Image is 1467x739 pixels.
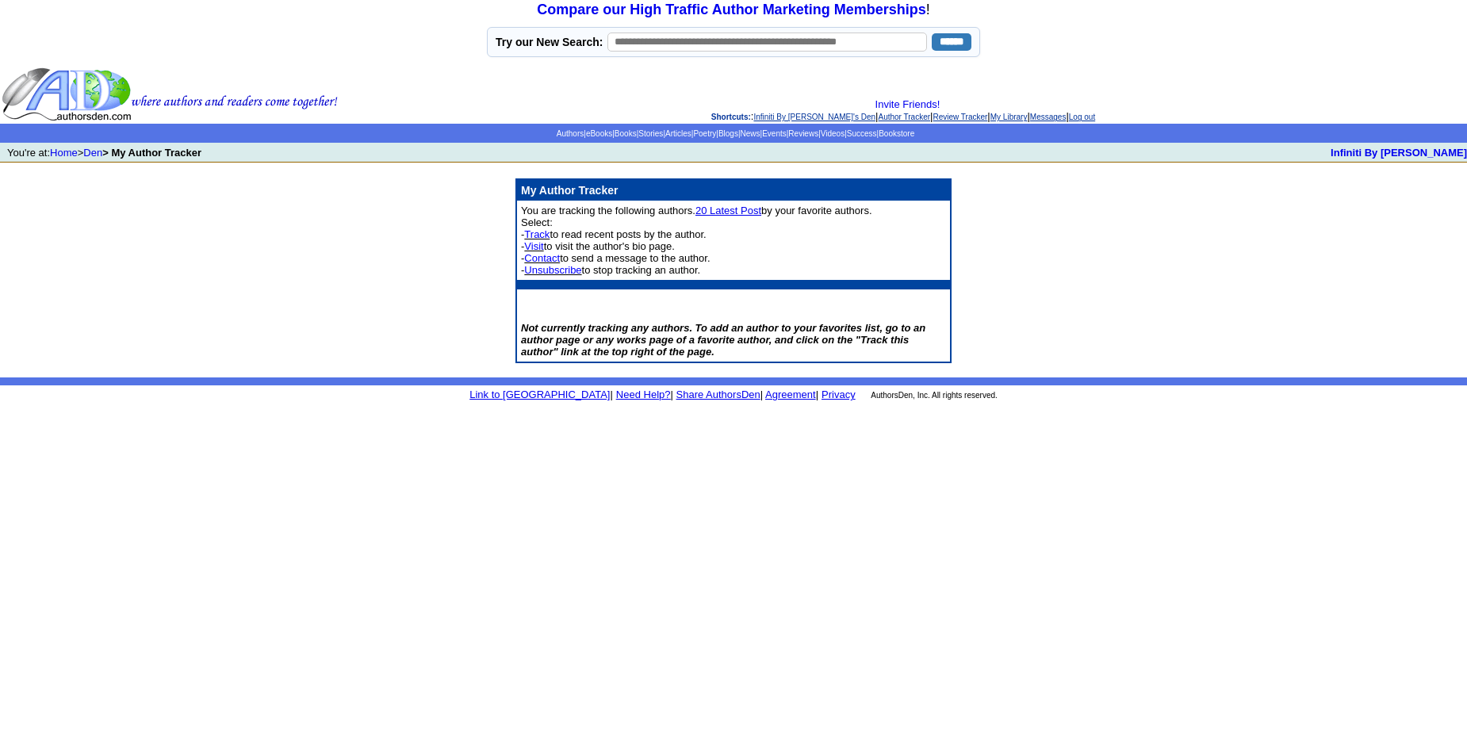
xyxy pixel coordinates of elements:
font: Unsubscribe [524,264,581,276]
p: My Author Tracker [521,184,946,197]
a: Reviews [788,129,818,138]
font: You're at: > [7,147,201,159]
a: Stories [638,129,663,138]
a: Home [50,147,78,159]
a: Privacy [822,389,856,400]
font: ! [537,2,929,17]
a: Videos [821,129,845,138]
a: Link to [GEOGRAPHIC_DATA] [469,389,610,400]
b: > My Author Tracker [102,147,201,159]
font: Not currently tracking any authors. To add an author to your favorites list, go to an author page... [521,322,925,358]
a: News [741,129,760,138]
span: Shortcuts: [711,113,751,121]
a: Infiniti By [PERSON_NAME] [1331,147,1467,159]
a: Agreement [765,389,816,400]
a: My Library [990,113,1028,121]
a: 20 Latest Post [695,205,761,216]
a: Blogs [718,129,738,138]
font: | [760,389,763,400]
a: Bookstore [879,129,914,138]
img: shim.gif [521,284,523,285]
a: Success [847,129,877,138]
font: | [670,389,672,400]
a: Authors [557,129,584,138]
a: Poetry [693,129,716,138]
a: Articles [665,129,691,138]
label: Try our New Search: [496,36,603,48]
a: Infiniti By [PERSON_NAME]'s Den [753,113,875,121]
a: eBooks [586,129,612,138]
font: Contact [524,252,560,264]
a: Author Tracker [878,113,930,121]
a: Review Tracker [933,113,987,121]
font: AuthorsDen, Inc. All rights reserved. [871,391,998,400]
a: Compare our High Traffic Author Marketing Memberships [537,2,925,17]
a: Events [762,129,787,138]
font: | [610,389,612,400]
img: header_logo2.gif [2,67,338,122]
a: Need Help? [616,389,671,400]
font: Track [524,228,550,240]
a: Invite Friends! [875,98,940,110]
font: Visit [524,240,543,252]
font: | [763,389,818,400]
div: : | | | | | [341,98,1465,122]
a: Log out [1069,113,1095,121]
font: You are tracking the following authors. by your favorite authors. Select: - to read recent posts ... [521,205,872,276]
a: Share AuthorsDen [676,389,760,400]
a: Den [83,147,102,159]
a: Books [615,129,637,138]
a: Messages [1030,113,1067,121]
